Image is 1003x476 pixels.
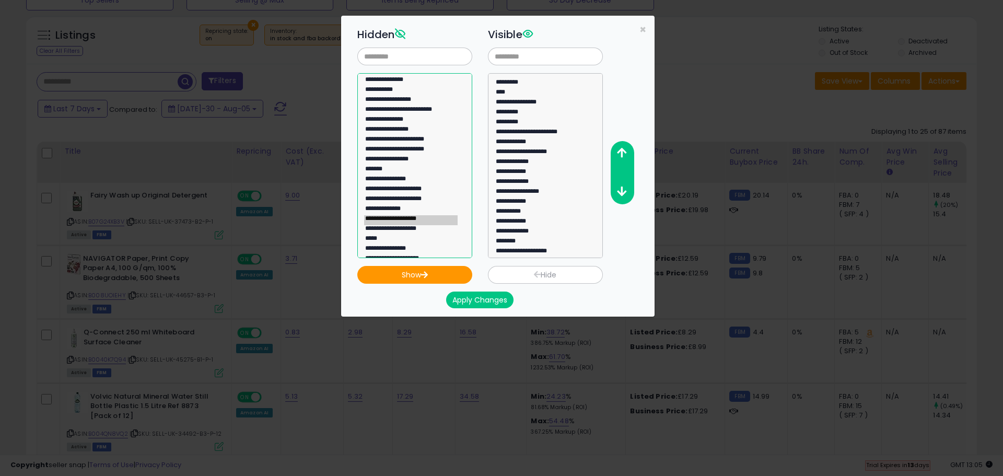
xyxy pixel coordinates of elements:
[488,27,603,42] h3: Visible
[446,292,514,308] button: Apply Changes
[639,22,646,37] span: ×
[488,266,603,284] button: Hide
[357,27,472,42] h3: Hidden
[357,266,472,284] button: Show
